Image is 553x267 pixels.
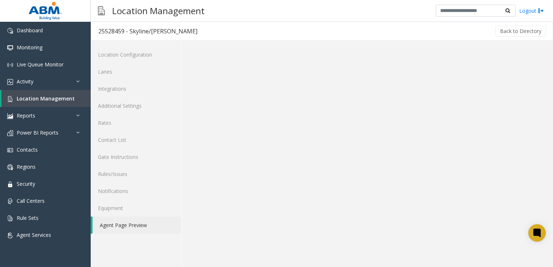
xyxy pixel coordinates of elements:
[17,231,51,238] span: Agent Services
[17,146,38,153] span: Contacts
[91,200,181,217] a: Equipment
[91,114,181,131] a: Rates
[7,215,13,221] img: 'icon'
[17,61,64,68] span: Live Queue Monitor
[17,163,36,170] span: Regions
[17,129,58,136] span: Power BI Reports
[91,97,181,114] a: Additional Settings
[7,130,13,136] img: 'icon'
[7,28,13,34] img: 'icon'
[519,7,544,15] a: Logout
[93,217,181,234] a: Agent Page Preview
[17,214,38,221] span: Rule Sets
[91,182,181,200] a: Notifications
[7,164,13,170] img: 'icon'
[17,112,35,119] span: Reports
[7,96,13,102] img: 'icon'
[7,45,13,51] img: 'icon'
[538,7,544,15] img: logout
[17,44,42,51] span: Monitoring
[91,46,181,63] a: Location Configuration
[7,147,13,153] img: 'icon'
[7,198,13,204] img: 'icon'
[91,80,181,97] a: Integrations
[1,90,91,107] a: Location Management
[91,165,181,182] a: Rules/Issues
[17,180,35,187] span: Security
[98,26,197,36] div: 25528459 - Skyline/[PERSON_NAME]
[7,233,13,238] img: 'icon'
[17,27,43,34] span: Dashboard
[7,113,13,119] img: 'icon'
[91,148,181,165] a: Gate Instructions
[7,62,13,68] img: 'icon'
[91,131,181,148] a: Contact List
[495,26,546,37] button: Back to Directory
[7,181,13,187] img: 'icon'
[17,95,75,102] span: Location Management
[7,79,13,85] img: 'icon'
[108,2,208,20] h3: Location Management
[17,197,45,204] span: Call Centers
[17,78,33,85] span: Activity
[91,63,181,80] a: Lanes
[98,2,105,20] img: pageIcon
